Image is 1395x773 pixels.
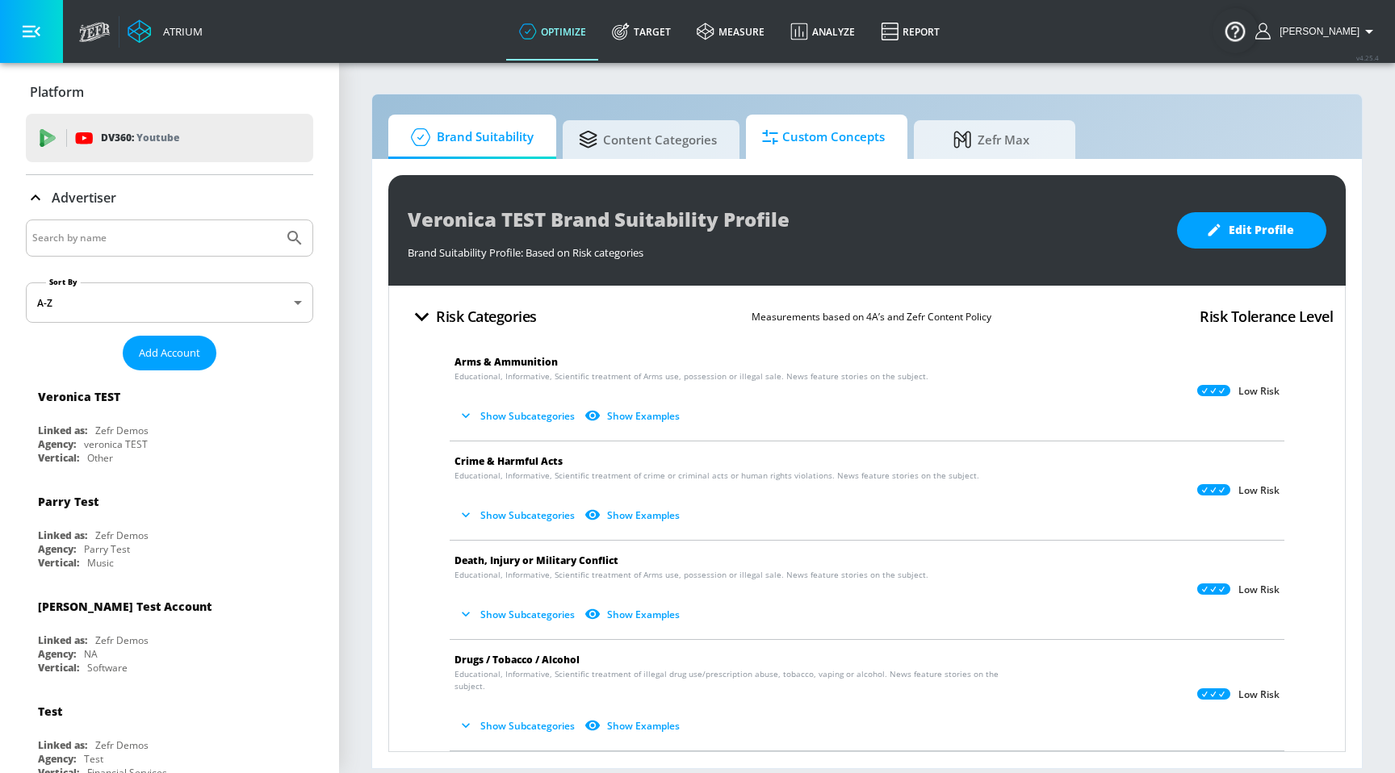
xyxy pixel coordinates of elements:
[38,437,76,451] div: Agency:
[684,2,777,61] a: measure
[506,2,599,61] a: optimize
[401,298,543,336] button: Risk Categories
[95,424,149,437] div: Zefr Demos
[84,437,148,451] div: veronica TEST
[157,24,203,39] div: Atrium
[1200,305,1333,328] h4: Risk Tolerance Level
[752,308,991,325] p: Measurements based on 4A’s and Zefr Content Policy
[84,647,98,661] div: NA
[868,2,953,61] a: Report
[1356,53,1379,62] span: v 4.25.4
[123,336,216,370] button: Add Account
[455,601,581,628] button: Show Subcategories
[455,668,1014,692] span: Educational, Informative, Scientific treatment of illegal drug use/prescription abuse, tobacco, v...
[455,653,580,666] span: Drugs / Tobacco / Alcohol
[38,556,79,570] div: Vertical:
[455,355,558,369] span: Arms & Ammunition
[777,2,868,61] a: Analyze
[26,587,313,679] div: [PERSON_NAME] Test AccountLinked as:Zefr DemosAgency:NAVertical:Software
[581,403,686,429] button: Show Examples
[87,556,114,570] div: Music
[38,389,120,404] div: Veronica TEST
[38,451,79,465] div: Vertical:
[404,118,534,157] span: Brand Suitability
[436,305,537,328] h4: Risk Categories
[455,370,928,382] span: Educational, Informative, Scientific treatment of Arms use, possession or illegal sale. News feat...
[139,344,200,362] span: Add Account
[1209,220,1294,240] span: Edit Profile
[581,502,686,529] button: Show Examples
[26,69,313,115] div: Platform
[1177,212,1326,249] button: Edit Profile
[38,529,87,542] div: Linked as:
[30,83,84,101] p: Platform
[455,454,563,468] span: Crime & Harmful Acts
[455,554,618,567] span: Death, Injury or Military Conflict
[1255,22,1379,41] button: [PERSON_NAME]
[38,633,87,647] div: Linked as:
[26,282,313,323] div: A-Z
[26,114,313,162] div: DV360: Youtube
[38,738,87,752] div: Linked as:
[26,377,313,469] div: Veronica TESTLinked as:Zefr DemosAgency:veronica TESTVertical:Other
[1213,8,1258,53] button: Open Resource Center
[95,738,149,752] div: Zefr Demos
[26,175,313,220] div: Advertiser
[95,633,149,647] div: Zefr Demos
[579,120,717,159] span: Content Categories
[87,661,128,675] div: Software
[38,647,76,661] div: Agency:
[101,129,179,147] p: DV360:
[1273,26,1359,37] span: login as: michael.villalobos@zefr.com
[1238,385,1280,398] p: Low Risk
[38,661,79,675] div: Vertical:
[32,228,277,249] input: Search by name
[38,704,62,719] div: Test
[408,237,1161,260] div: Brand Suitability Profile: Based on Risk categories
[455,403,581,429] button: Show Subcategories
[38,752,76,766] div: Agency:
[581,601,686,628] button: Show Examples
[87,451,113,465] div: Other
[26,482,313,574] div: Parry TestLinked as:Zefr DemosAgency:Parry TestVertical:Music
[455,470,979,482] span: Educational, Informative, Scientific treatment of crime or criminal acts or human rights violatio...
[52,189,116,207] p: Advertiser
[38,494,98,509] div: Parry Test
[95,529,149,542] div: Zefr Demos
[455,712,581,739] button: Show Subcategories
[1238,484,1280,497] p: Low Risk
[762,118,885,157] span: Custom Concepts
[455,502,581,529] button: Show Subcategories
[38,599,212,614] div: [PERSON_NAME] Test Account
[38,542,76,556] div: Agency:
[136,129,179,146] p: Youtube
[599,2,684,61] a: Target
[46,277,81,287] label: Sort By
[38,424,87,437] div: Linked as:
[1238,583,1280,596] p: Low Risk
[581,712,686,739] button: Show Examples
[455,569,928,581] span: Educational, Informative, Scientific treatment of Arms use, possession or illegal sale. News feat...
[84,542,130,556] div: Parry Test
[128,19,203,44] a: Atrium
[1238,688,1280,701] p: Low Risk
[930,120,1053,159] span: Zefr Max
[84,752,103,766] div: Test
